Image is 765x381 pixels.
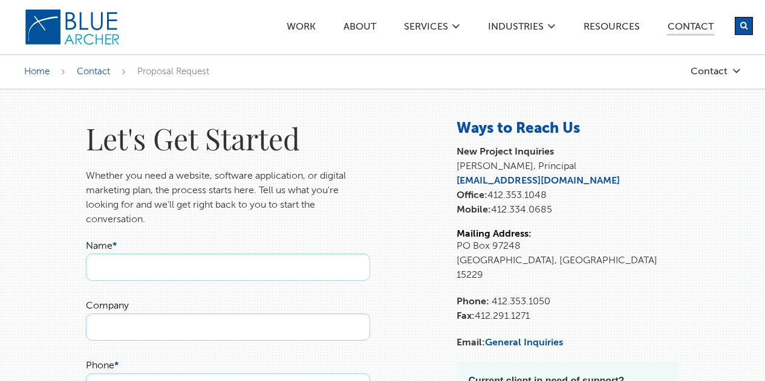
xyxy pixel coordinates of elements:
p: 412.291.1271 [457,295,679,324]
img: Blue Archer Logo [24,8,121,46]
h1: Let's Get Started [86,120,370,157]
a: ABOUT [343,22,377,35]
a: SERVICES [403,22,449,35]
strong: Fax: [457,312,475,321]
h3: Ways to Reach Us [457,120,679,139]
a: Contact [77,67,110,76]
strong: Mailing Address: [457,229,532,239]
a: Resources [583,22,640,35]
label: Company [86,301,129,311]
p: Whether you need a website, software application, or digital marketing plan, the process starts h... [86,169,370,227]
strong: Phone: [457,297,489,307]
strong: New Project Inquiries [457,147,554,157]
p: PO Box 97248 [GEOGRAPHIC_DATA], [GEOGRAPHIC_DATA] 15229 [457,239,679,283]
a: [EMAIL_ADDRESS][DOMAIN_NAME] [457,176,620,186]
a: Industries [487,22,544,35]
a: Home [24,67,50,76]
label: Name [86,242,117,251]
strong: Mobile: [457,205,491,215]
a: Contact [667,22,714,36]
strong: Office: [457,191,487,200]
a: Contact [620,66,741,77]
a: Work [286,22,316,35]
a: General Inquiries [485,338,563,348]
p: [PERSON_NAME], Principal 412.353.1048 412.334.0685 [457,145,679,217]
strong: Email: [457,338,485,348]
span: Proposal Request [137,67,209,76]
span: 412.353.1050 [492,297,550,307]
label: Phone [86,361,119,371]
